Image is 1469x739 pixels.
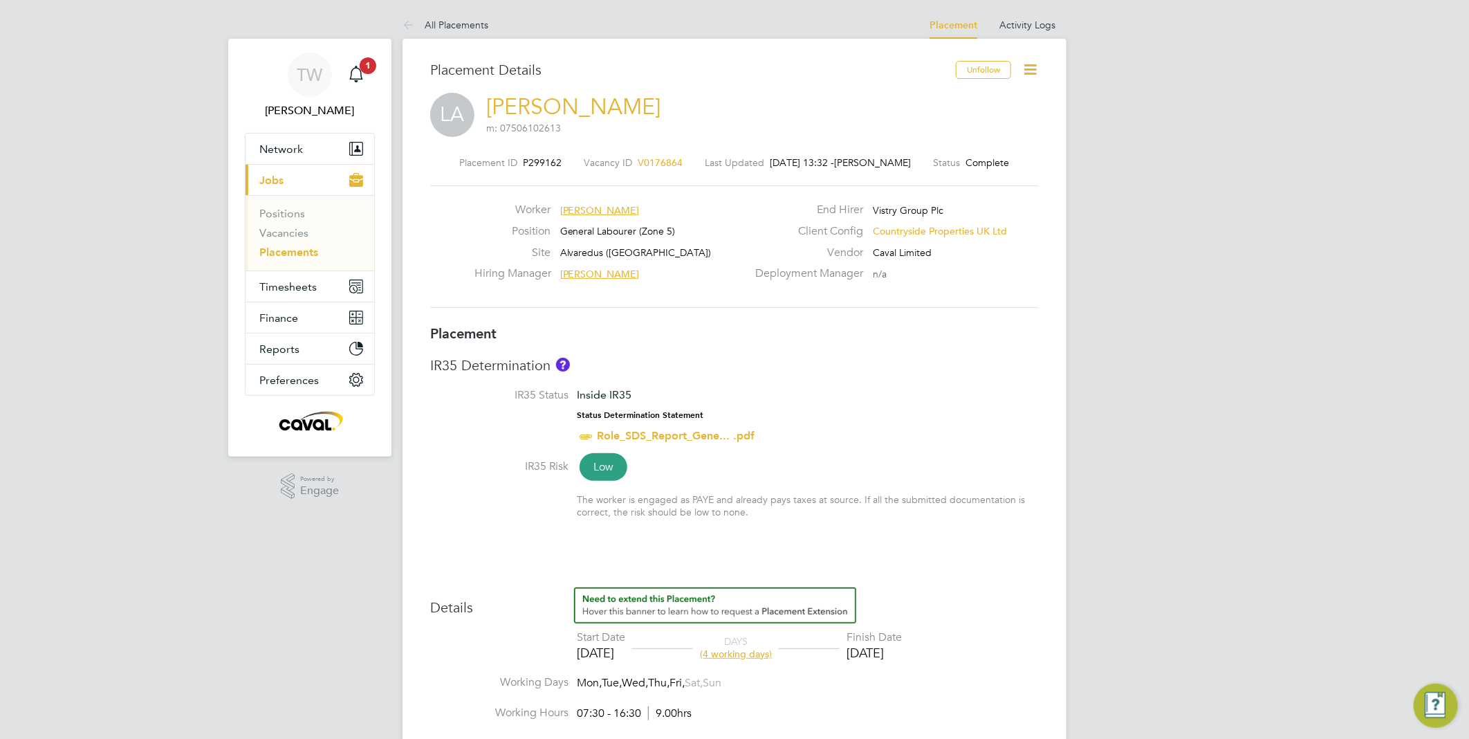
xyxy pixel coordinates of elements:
div: 07:30 - 16:30 [577,706,692,721]
span: TW [297,66,323,84]
a: Positions [259,207,305,220]
span: [DATE] 13:32 - [770,156,835,169]
span: Thu, [648,676,669,690]
span: Jobs [259,174,284,187]
div: The worker is engaged as PAYE and already pays taxes at source. If all the submitted documentatio... [577,493,1039,518]
a: Go to home page [245,410,375,432]
a: Powered byEngage [281,473,340,500]
button: Finance [246,302,374,333]
span: Sat, [685,676,703,690]
span: Low [580,453,627,481]
span: Tim Wells [245,102,375,119]
span: Complete [966,156,1010,169]
span: P299162 [524,156,562,169]
label: Vendor [747,246,863,260]
label: Position [474,224,551,239]
a: Placements [259,246,318,259]
span: General Labourer (Zone 5) [560,225,676,237]
label: Hiring Manager [474,266,551,281]
span: Mon, [577,676,602,690]
span: n/a [873,268,887,280]
label: Vacancy ID [584,156,633,169]
div: [DATE] [577,645,625,661]
a: [PERSON_NAME] [486,93,660,120]
label: Working Days [430,675,569,690]
label: End Hirer [747,203,863,217]
a: TW[PERSON_NAME] [245,53,375,119]
span: [PERSON_NAME] [560,268,640,280]
button: About IR35 [556,358,570,372]
span: [PERSON_NAME] [560,204,640,217]
span: Network [259,143,303,156]
span: Inside IR35 [577,388,631,401]
label: IR35 Risk [430,459,569,474]
a: All Placements [403,19,488,31]
span: Countryside Properties UK Ltd [873,225,1007,237]
label: Placement ID [460,156,518,169]
span: Sun [703,676,721,690]
span: Timesheets [259,280,317,293]
span: Alvaredus ([GEOGRAPHIC_DATA]) [560,246,712,259]
button: Engage Resource Center [1414,684,1458,728]
b: Placement [430,325,497,342]
img: caval-logo-retina.png [275,410,344,432]
span: Wed, [622,676,648,690]
span: 1 [360,57,376,74]
h3: Details [430,587,1039,617]
span: Reports [259,343,299,356]
div: [DATE] [847,645,902,661]
a: Placement [930,19,977,31]
label: Last Updated [705,156,765,169]
div: Start Date [577,630,625,645]
label: Status [934,156,961,169]
span: Tue, [602,676,622,690]
span: 9.00hrs [648,706,692,720]
span: LA [430,93,474,137]
button: Reports [246,334,374,364]
label: Client Config [747,224,863,239]
div: Finish Date [847,630,902,645]
a: Vacancies [259,226,308,239]
a: 1 [342,53,370,97]
a: Role_SDS_Report_Gene... .pdf [597,429,755,442]
h3: IR35 Determination [430,356,1039,374]
span: V0176864 [638,156,683,169]
span: m: 07506102613 [486,122,561,134]
label: Site [474,246,551,260]
button: How to extend a Placement? [574,587,856,623]
span: Engage [300,485,339,497]
h3: Placement Details [430,61,945,79]
span: Caval Limited [873,246,932,259]
button: Preferences [246,365,374,395]
label: Worker [474,203,551,217]
div: Jobs [246,195,374,271]
span: Powered by [300,473,339,485]
span: Preferences [259,374,319,387]
strong: Status Determination Statement [577,410,703,420]
button: Jobs [246,165,374,195]
label: Working Hours [430,706,569,720]
a: Activity Logs [999,19,1055,31]
span: Fri, [669,676,685,690]
span: Finance [259,311,298,325]
label: Deployment Manager [747,266,863,281]
div: DAYS [693,635,779,660]
label: IR35 Status [430,388,569,403]
nav: Main navigation [228,39,391,457]
span: [PERSON_NAME] [835,156,912,169]
button: Network [246,134,374,164]
span: (4 working days) [700,648,772,660]
button: Unfollow [956,61,1011,79]
button: Timesheets [246,271,374,302]
span: Vistry Group Plc [873,204,943,217]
